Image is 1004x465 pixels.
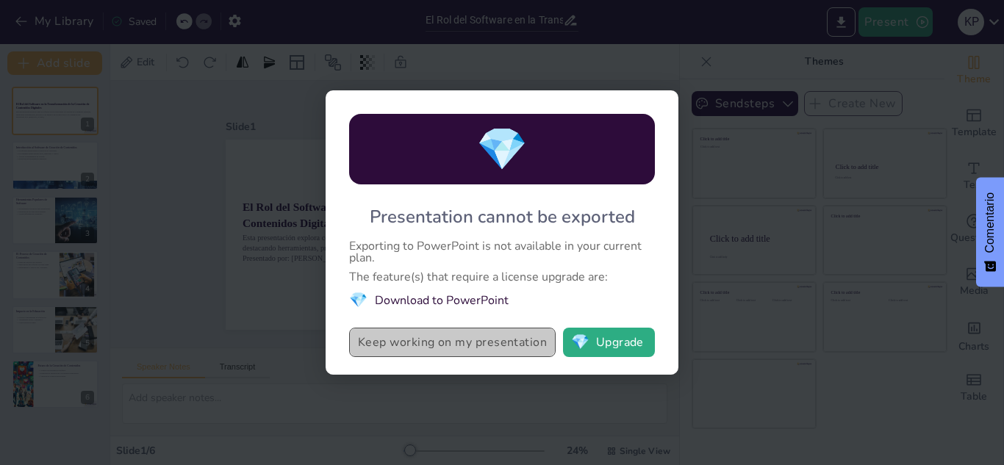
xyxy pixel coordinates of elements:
[349,271,655,283] div: The feature(s) that require a license upgrade are:
[349,290,655,310] li: Download to PowerPoint
[476,121,528,178] span: diamond
[976,178,1004,287] button: Comentarios - Mostrar encuesta
[370,205,635,228] div: Presentation cannot be exported
[349,328,556,357] button: Keep working on my presentation
[349,290,367,310] span: diamond
[349,240,655,264] div: Exporting to PowerPoint is not available in your current plan.
[571,335,589,350] span: diamond
[563,328,655,357] button: diamondUpgrade
[983,192,996,253] font: Comentario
